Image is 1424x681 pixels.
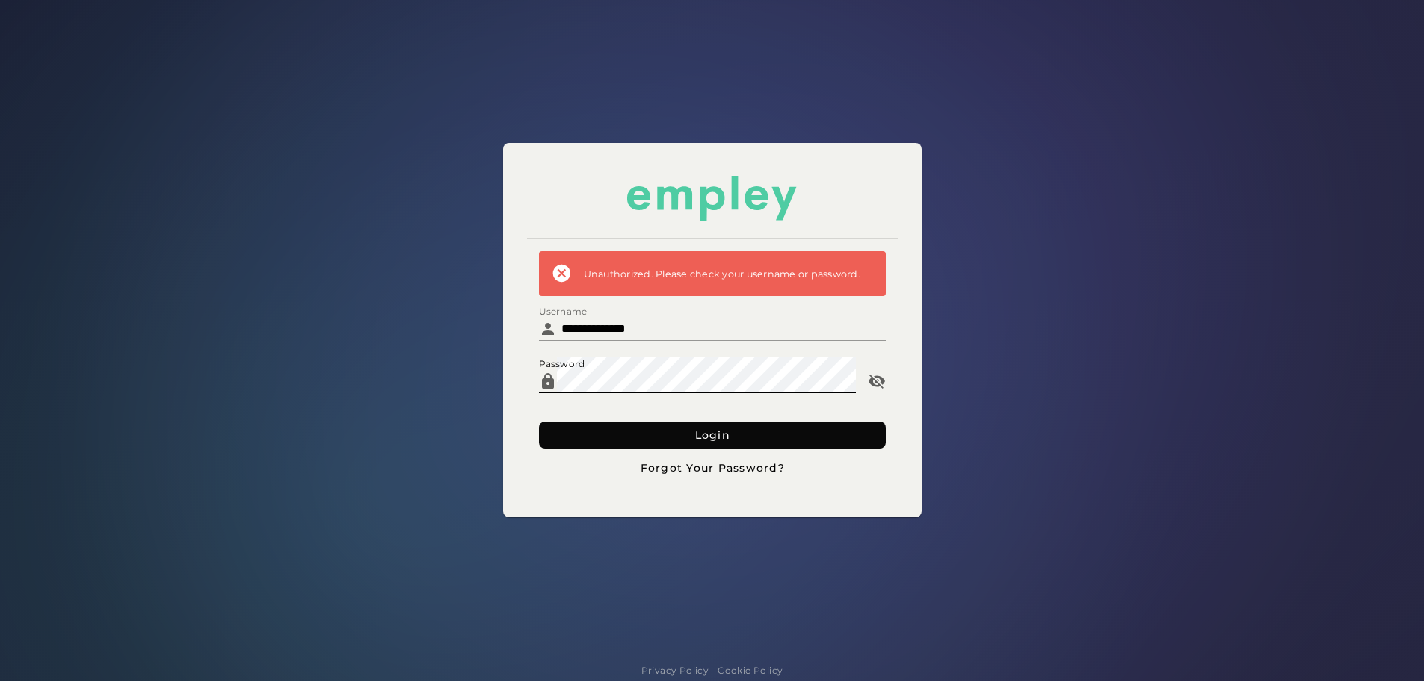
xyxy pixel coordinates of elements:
i: Password appended action [868,372,886,390]
button: Login [539,422,886,449]
a: Cookie Policy [718,663,783,678]
div: Unauthorized. Please check your username or password. [584,266,874,281]
a: Privacy Policy [641,663,709,678]
span: Forgot Your Password? [639,461,785,475]
span: Login [694,428,730,442]
button: Forgot Your Password? [539,454,886,481]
